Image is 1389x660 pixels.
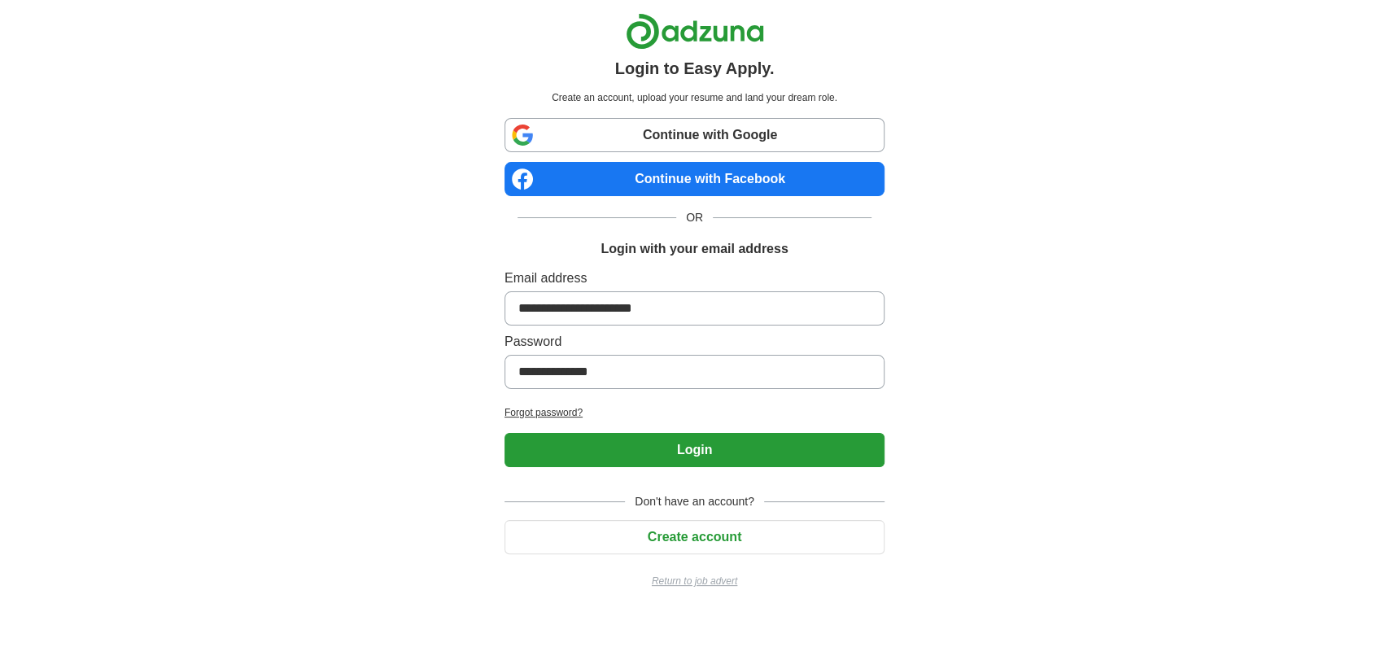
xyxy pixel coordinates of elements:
button: Create account [504,520,885,554]
a: Continue with Facebook [504,162,885,196]
p: Create an account, upload your resume and land your dream role. [508,90,881,105]
span: Don't have an account? [625,493,764,510]
span: OR [676,209,713,226]
img: Adzuna logo [626,13,764,50]
label: Password [504,332,885,352]
a: Create account [504,530,885,544]
a: Return to job advert [504,574,885,588]
a: Forgot password? [504,405,885,420]
h1: Login with your email address [601,239,788,259]
a: Continue with Google [504,118,885,152]
button: Login [504,433,885,467]
label: Email address [504,269,885,288]
h1: Login to Easy Apply. [615,56,775,81]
